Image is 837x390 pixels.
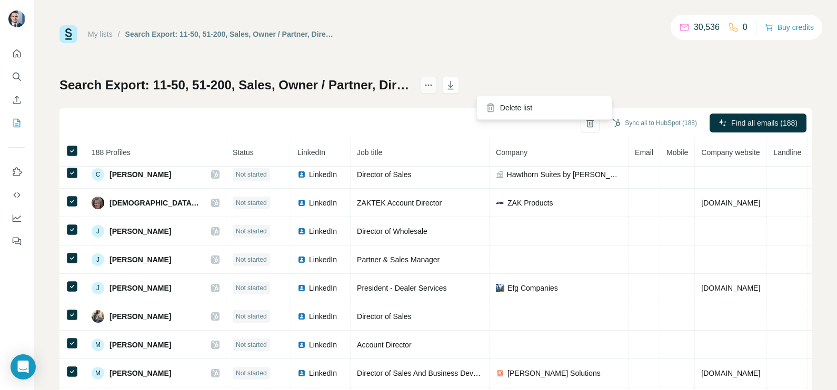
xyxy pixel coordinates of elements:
[357,170,411,179] span: Director of Sales
[8,232,25,251] button: Feedback
[297,199,306,207] img: LinkedIn logo
[297,255,306,264] img: LinkedIn logo
[357,255,440,264] span: Partner & Sales Manager
[357,227,427,235] span: Director of Wholesale
[420,77,437,94] button: actions
[59,77,411,94] h1: Search Export: 11-50, 51-200, Sales, Owner / Partner, Director, Vice President, CXO, [GEOGRAPHIC_...
[109,368,171,378] span: [PERSON_NAME]
[309,340,337,350] span: LinkedIn
[357,369,504,377] span: Director of Sales And Business Development
[92,253,104,266] div: J
[8,186,25,204] button: Use Surfe API
[92,338,104,351] div: M
[92,282,104,294] div: J
[309,368,337,378] span: LinkedIn
[8,90,25,109] button: Enrich CSV
[8,67,25,86] button: Search
[8,44,25,63] button: Quick start
[507,283,558,293] span: Efg Companies
[297,341,306,349] img: LinkedIn logo
[8,162,25,181] button: Use Surfe on LinkedIn
[125,29,334,39] div: Search Export: 11-50, 51-200, Sales, Owner / Partner, Director, Vice President, CXO, [GEOGRAPHIC_...
[109,254,171,265] span: [PERSON_NAME]
[507,198,553,208] span: ZAK Products
[765,20,814,35] button: Buy credits
[109,169,171,180] span: [PERSON_NAME]
[109,198,201,208] span: [DEMOGRAPHIC_DATA] Pace
[694,21,720,34] p: 30,536
[297,148,325,157] span: LinkedIn
[109,340,171,350] span: [PERSON_NAME]
[109,311,171,322] span: [PERSON_NAME]
[236,283,267,293] span: Not started
[309,198,337,208] span: LinkedIn
[236,255,267,264] span: Not started
[357,312,411,321] span: Director of Sales
[109,283,171,293] span: [PERSON_NAME]
[236,340,267,350] span: Not started
[605,115,704,131] button: Sync all to HubSpot (188)
[297,170,306,179] img: LinkedIn logo
[92,148,131,157] span: 188 Profiles
[357,199,442,207] span: ZAKTEK Account Director
[236,312,267,321] span: Not started
[701,369,760,377] span: [DOMAIN_NAME]
[109,226,171,237] span: [PERSON_NAME]
[701,199,760,207] span: [DOMAIN_NAME]
[496,369,504,377] img: company-logo
[8,114,25,132] button: My lists
[496,148,527,157] span: Company
[118,29,120,39] li: /
[59,25,77,43] img: Surfe Logo
[666,148,688,157] span: Mobile
[357,148,382,157] span: Job title
[309,169,337,180] span: LinkedIn
[8,209,25,228] button: Dashboard
[297,312,306,321] img: LinkedIn logo
[701,284,760,292] span: [DOMAIN_NAME]
[507,169,622,180] span: Hawthorn Suites by [PERSON_NAME]
[309,311,337,322] span: LinkedIn
[297,227,306,235] img: LinkedIn logo
[357,341,411,349] span: Account Director
[357,284,446,292] span: President - Dealer Services
[309,254,337,265] span: LinkedIn
[92,225,104,238] div: J
[236,198,267,208] span: Not started
[743,21,748,34] p: 0
[92,367,104,379] div: M
[309,226,337,237] span: LinkedIn
[236,170,267,179] span: Not started
[635,148,653,157] span: Email
[731,118,798,128] span: Find all emails (188)
[11,354,36,379] div: Open Intercom Messenger
[773,148,801,157] span: Landline
[297,369,306,377] img: LinkedIn logo
[88,30,113,38] a: My lists
[236,368,267,378] span: Not started
[92,310,104,323] img: Avatar
[92,197,104,209] img: Avatar
[92,168,104,181] div: C
[710,114,806,132] button: Find all emails (188)
[309,283,337,293] span: LinkedIn
[507,368,601,378] span: [PERSON_NAME] Solutions
[297,284,306,292] img: LinkedIn logo
[236,227,267,236] span: Not started
[479,98,610,117] div: Delete list
[496,199,504,207] img: company-logo
[496,284,504,292] img: company-logo
[8,11,25,27] img: Avatar
[233,148,254,157] span: Status
[701,148,760,157] span: Company website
